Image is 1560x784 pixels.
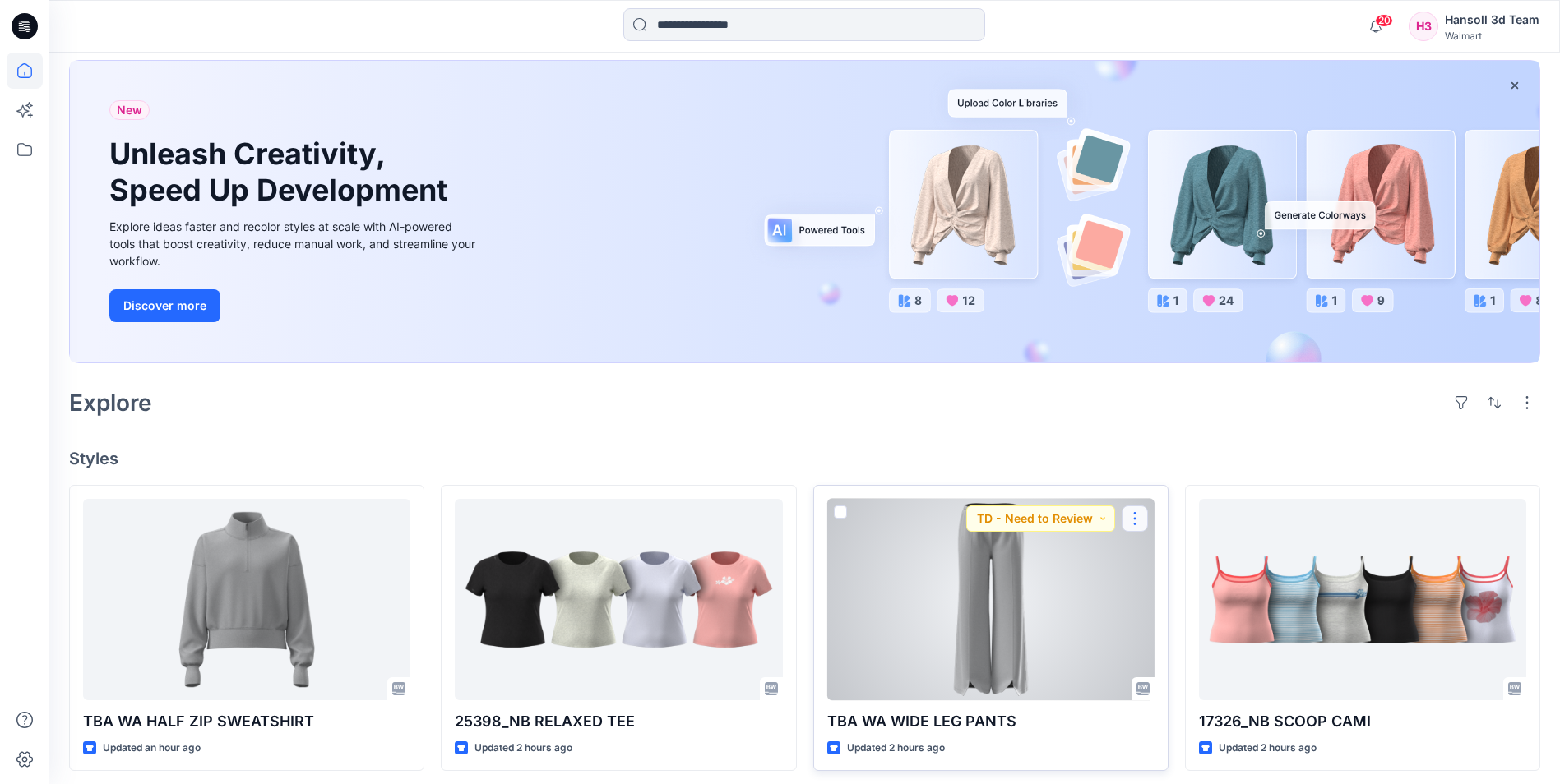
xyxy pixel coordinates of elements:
span: New [117,100,142,120]
a: 25398_NB RELAXED TEE [455,499,782,700]
p: 25398_NB RELAXED TEE [455,710,782,733]
p: Updated 2 hours ago [474,740,572,757]
a: TBA WA HALF ZIP SWEATSHIRT [83,499,410,700]
a: Discover more [109,289,479,322]
h1: Unleash Creativity, Speed Up Development [109,136,455,207]
div: Walmart [1445,30,1539,42]
div: H3 [1409,12,1438,41]
p: TBA WA HALF ZIP SWEATSHIRT [83,710,410,733]
div: Explore ideas faster and recolor styles at scale with AI-powered tools that boost creativity, red... [109,218,479,270]
button: Discover more [109,289,220,322]
a: 17326_NB SCOOP CAMI [1199,499,1526,700]
h2: Explore [69,390,152,416]
h4: Styles [69,449,1540,468]
span: 20 [1375,14,1393,27]
div: Hansoll 3d Team [1445,10,1539,30]
p: Updated an hour ago [103,740,201,757]
p: TBA WA WIDE LEG PANTS [827,710,1155,733]
p: Updated 2 hours ago [847,740,945,757]
p: 17326_NB SCOOP CAMI [1199,710,1526,733]
a: TBA WA WIDE LEG PANTS [827,499,1155,700]
p: Updated 2 hours ago [1219,740,1317,757]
